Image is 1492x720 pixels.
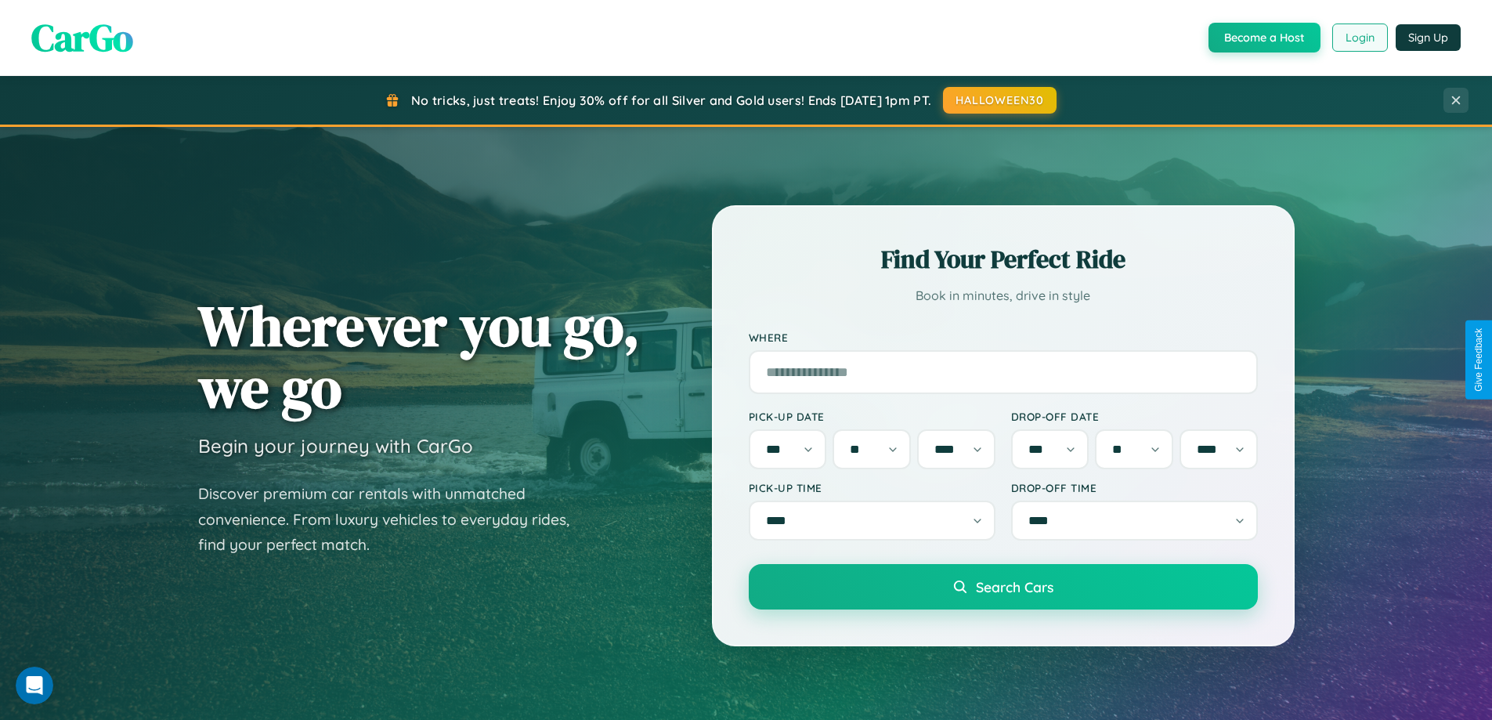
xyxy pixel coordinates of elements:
[749,284,1258,307] p: Book in minutes, drive in style
[1208,23,1320,52] button: Become a Host
[1011,410,1258,423] label: Drop-off Date
[1396,24,1461,51] button: Sign Up
[1473,328,1484,392] div: Give Feedback
[1011,481,1258,494] label: Drop-off Time
[198,434,473,458] h3: Begin your journey with CarGo
[749,481,995,494] label: Pick-up Time
[749,242,1258,277] h2: Find Your Perfect Ride
[976,578,1053,595] span: Search Cars
[1332,24,1388,52] button: Login
[749,410,995,423] label: Pick-up Date
[749,564,1258,610] button: Search Cars
[749,331,1258,344] label: Where
[198,481,590,558] p: Discover premium car rentals with unmatched convenience. From luxury vehicles to everyday rides, ...
[31,12,133,63] span: CarGo
[411,92,931,108] span: No tricks, just treats! Enjoy 30% off for all Silver and Gold users! Ends [DATE] 1pm PT.
[16,667,53,704] iframe: Intercom live chat
[943,87,1057,114] button: HALLOWEEN30
[198,295,640,418] h1: Wherever you go, we go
